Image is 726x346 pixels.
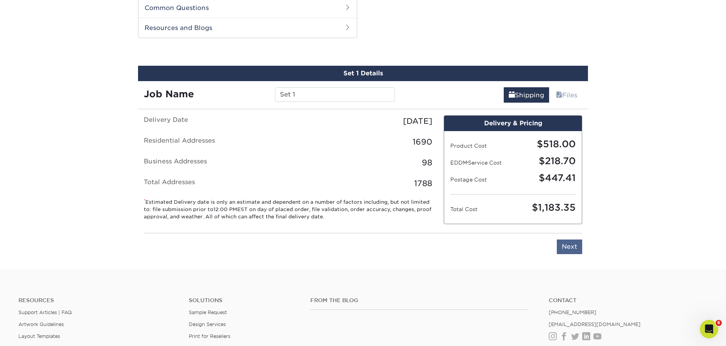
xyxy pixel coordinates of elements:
span: ® [467,161,468,164]
span: shipping [509,91,515,99]
h4: From the Blog [310,297,528,304]
label: Total Cost [450,205,513,213]
input: Enter a job name [275,87,395,102]
div: 1690 [288,136,438,148]
input: Next [557,240,582,254]
label: Postage Cost [450,176,513,183]
h4: Solutions [189,297,299,304]
div: Set 1 Details [138,66,588,81]
label: Total Addresses [138,178,288,189]
a: [EMAIL_ADDRESS][DOMAIN_NAME] [549,321,641,327]
a: Contact [549,297,708,304]
a: Sample Request [189,309,227,315]
a: Support Articles | FAQ [18,309,72,315]
a: Print for Resellers [189,333,230,339]
div: 1788 [288,178,438,189]
a: Shipping [504,87,549,103]
div: Delivery & Pricing [444,116,582,131]
div: $518.00 [513,137,581,151]
span: 6 [716,320,722,326]
a: Files [551,87,582,103]
label: EDDM Service Cost [450,159,513,166]
strong: Job Name [144,88,194,100]
h2: Resources and Blogs [138,18,357,38]
label: Delivery Date [138,115,288,127]
div: $447.41 [513,171,581,185]
div: [DATE] [288,115,438,127]
a: [PHONE_NUMBER] [549,309,596,315]
div: $218.70 [513,154,581,168]
label: Business Addresses [138,157,288,168]
div: $1,183.35 [513,201,581,215]
span: files [556,91,562,99]
small: Estimated Delivery date is only an estimate and dependent on a number of factors including, but n... [144,198,432,221]
iframe: Intercom live chat [700,320,718,338]
h4: Resources [18,297,177,304]
label: Residential Addresses [138,136,288,148]
label: Product Cost [450,142,513,150]
div: 98 [288,157,438,168]
span: 12:00 PM [213,206,237,212]
a: Design Services [189,321,226,327]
